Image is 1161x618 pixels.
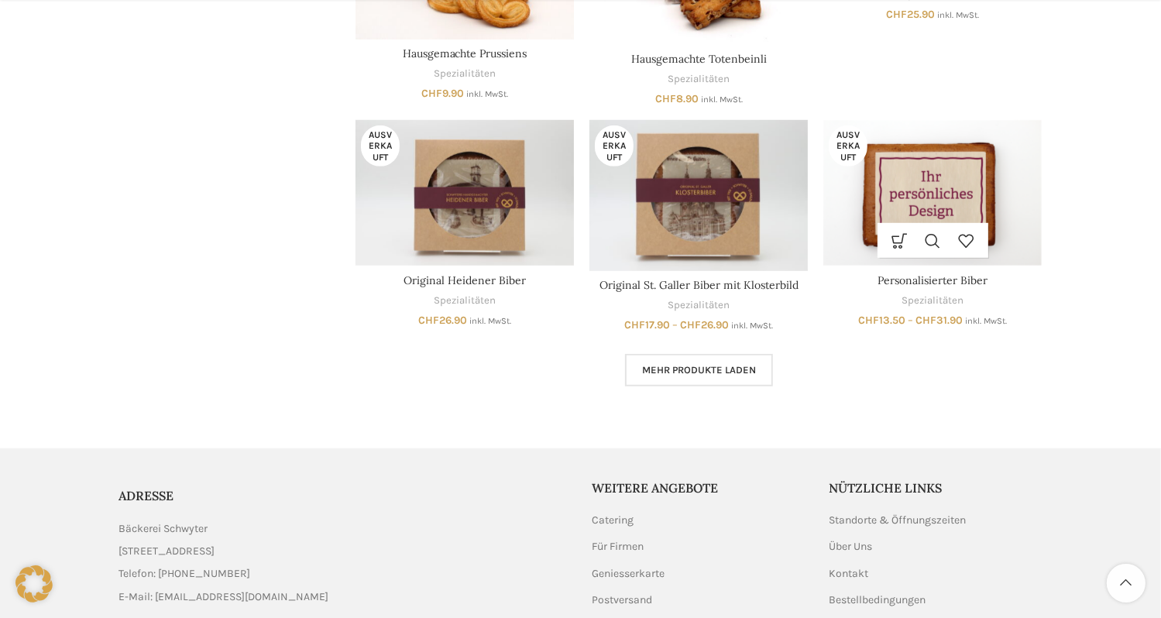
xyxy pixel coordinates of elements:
a: Scroll to top button [1107,564,1146,603]
span: Ausverkauft [595,125,634,167]
h5: Nützliche Links [829,479,1042,496]
span: CHF [655,92,676,105]
a: Spezialitäten [668,72,730,87]
small: inkl. MwSt. [466,89,508,99]
a: Postversand [593,592,654,608]
a: Spezialitäten [434,67,496,81]
span: Ausverkauft [829,125,867,167]
span: Bäckerei Schwyter [119,520,208,537]
a: Catering [593,513,636,528]
a: Für Firmen [593,539,646,554]
a: Personalisierter Biber [823,120,1042,266]
span: CHF [421,87,442,100]
span: CHF [680,318,701,331]
small: inkl. MwSt. [937,10,979,20]
span: – [672,318,678,331]
bdi: 8.90 [655,92,699,105]
span: Ausverkauft [361,125,400,167]
a: Original Heidener Biber [356,120,574,266]
bdi: 13.50 [858,314,905,327]
a: Spezialitäten [668,298,730,313]
a: Standorte & Öffnungszeiten [829,513,967,528]
span: CHF [886,8,907,21]
a: Spezialitäten [434,294,496,308]
span: [STREET_ADDRESS] [119,543,215,560]
span: CHF [418,314,439,327]
small: inkl. MwSt. [469,316,511,326]
h5: Weitere Angebote [593,479,806,496]
bdi: 17.90 [624,318,670,331]
a: Über Uns [829,539,874,554]
bdi: 26.90 [418,314,467,327]
bdi: 25.90 [886,8,935,21]
a: Geniesserkarte [593,566,667,582]
small: inkl. MwSt. [731,321,773,331]
span: Mehr Produkte laden [642,364,756,376]
a: Bestellbedingungen [829,592,927,608]
a: Original St. Galler Biber mit Klosterbild [599,278,799,292]
a: Original St. Galler Biber mit Klosterbild [589,120,808,271]
small: inkl. MwSt. [965,316,1007,326]
a: Hausgemachte Prussiens [403,46,527,60]
a: Original Heidener Biber [404,273,526,287]
small: inkl. MwSt. [701,94,743,105]
bdi: 26.90 [680,318,729,331]
a: Personalisierter Biber [878,273,988,287]
a: List item link [119,565,569,582]
a: Mehr Produkte laden [625,354,773,386]
a: Wähle Optionen für „Personalisierter Biber“ [883,223,916,258]
span: – [908,314,913,327]
span: ADRESSE [119,488,174,503]
bdi: 9.90 [421,87,464,100]
a: List item link [119,589,569,606]
span: CHF [858,314,879,327]
span: CHF [915,314,936,327]
a: Kontakt [829,566,870,582]
a: Hausgemachte Totenbeinli [631,52,767,66]
bdi: 31.90 [915,314,963,327]
a: Schnellansicht [916,223,950,258]
a: Spezialitäten [902,294,963,308]
span: CHF [624,318,645,331]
